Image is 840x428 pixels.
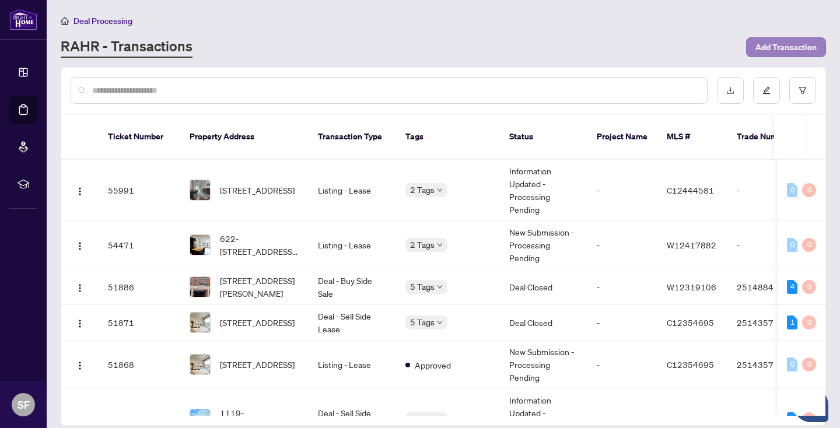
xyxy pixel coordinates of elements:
[802,357,816,371] div: 0
[410,280,435,293] span: 5 Tags
[61,37,192,58] a: RAHR - Transactions
[75,283,85,293] img: Logo
[667,282,716,292] span: W12319106
[727,269,809,305] td: 2514884
[787,238,797,252] div: 0
[309,221,396,269] td: Listing - Lease
[410,238,435,251] span: 2 Tags
[787,183,797,197] div: 0
[61,17,69,25] span: home
[99,114,180,160] th: Ticket Number
[220,274,299,300] span: [STREET_ADDRESS][PERSON_NAME]
[787,357,797,371] div: 0
[220,316,295,329] span: [STREET_ADDRESS]
[789,77,816,104] button: filter
[190,355,210,374] img: thumbnail-img
[190,313,210,332] img: thumbnail-img
[500,114,587,160] th: Status
[410,183,435,197] span: 2 Tags
[99,305,180,341] td: 51871
[500,160,587,221] td: Information Updated - Processing Pending
[190,235,210,255] img: thumbnail-img
[746,37,826,57] button: Add Transaction
[99,341,180,389] td: 51868
[717,77,744,104] button: download
[9,9,37,30] img: logo
[500,341,587,389] td: New Submission - Processing Pending
[667,317,714,328] span: C12354695
[220,358,295,371] span: [STREET_ADDRESS]
[657,114,727,160] th: MLS #
[71,236,89,254] button: Logo
[190,180,210,200] img: thumbnail-img
[309,160,396,221] td: Listing - Lease
[799,86,807,94] span: filter
[99,160,180,221] td: 55991
[437,320,443,325] span: down
[802,315,816,329] div: 0
[180,114,309,160] th: Property Address
[396,114,500,160] th: Tags
[220,184,295,197] span: [STREET_ADDRESS]
[71,278,89,296] button: Logo
[753,77,780,104] button: edit
[587,269,657,305] td: -
[587,160,657,221] td: -
[309,305,396,341] td: Deal - Sell Side Lease
[71,355,89,374] button: Logo
[802,412,816,426] div: 0
[587,114,657,160] th: Project Name
[309,269,396,305] td: Deal - Buy Side Sale
[500,305,587,341] td: Deal Closed
[190,277,210,297] img: thumbnail-img
[309,114,396,160] th: Transaction Type
[410,412,435,426] span: 7 Tags
[667,240,716,250] span: W12417882
[415,359,451,371] span: Approved
[220,232,299,258] span: 622-[STREET_ADDRESS][PERSON_NAME]
[17,397,30,413] span: SF
[437,187,443,193] span: down
[727,160,809,221] td: -
[99,221,180,269] td: 54471
[727,341,809,389] td: 2514357
[71,181,89,199] button: Logo
[73,16,132,26] span: Deal Processing
[410,315,435,329] span: 5 Tags
[802,238,816,252] div: 0
[75,361,85,370] img: Logo
[75,319,85,328] img: Logo
[727,114,809,160] th: Trade Number
[75,241,85,251] img: Logo
[727,305,809,341] td: 2514357
[437,284,443,290] span: down
[802,280,816,294] div: 0
[587,341,657,389] td: -
[667,185,714,195] span: C12444581
[587,221,657,269] td: -
[587,305,657,341] td: -
[787,412,797,426] div: 3
[755,38,817,57] span: Add Transaction
[762,86,771,94] span: edit
[727,221,809,269] td: -
[99,269,180,305] td: 51886
[726,86,734,94] span: download
[667,359,714,370] span: C12354695
[309,341,396,389] td: Listing - Lease
[787,315,797,329] div: 1
[667,414,716,425] span: W12314020
[787,280,797,294] div: 4
[437,242,443,248] span: down
[500,221,587,269] td: New Submission - Processing Pending
[500,269,587,305] td: Deal Closed
[71,313,89,332] button: Logo
[802,183,816,197] div: 0
[75,187,85,196] img: Logo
